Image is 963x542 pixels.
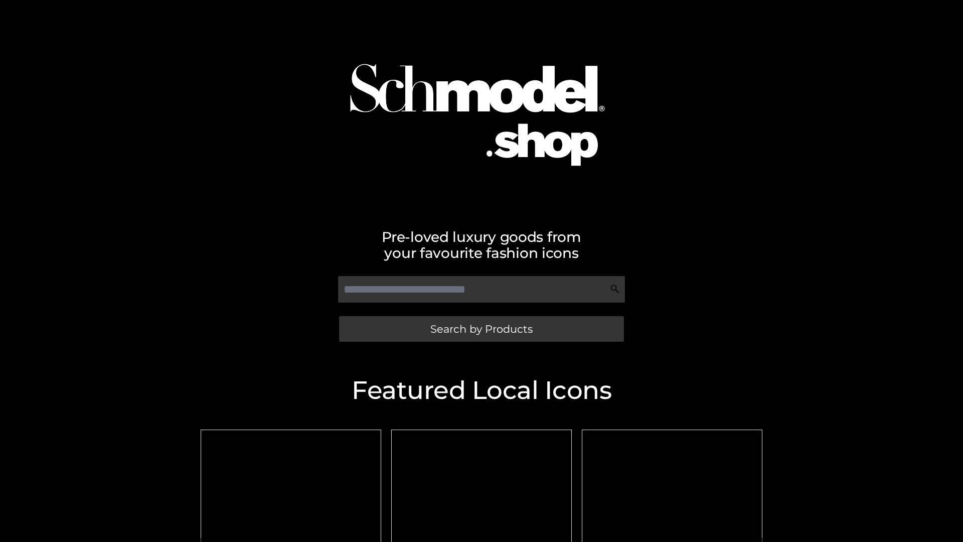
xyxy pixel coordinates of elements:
h2: Pre-loved luxury goods from your favourite fashion icons [196,229,767,261]
span: Search by Products [430,324,533,334]
h2: Featured Local Icons​ [196,378,767,403]
img: Search Icon [610,284,620,294]
a: Search by Products [339,316,624,342]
